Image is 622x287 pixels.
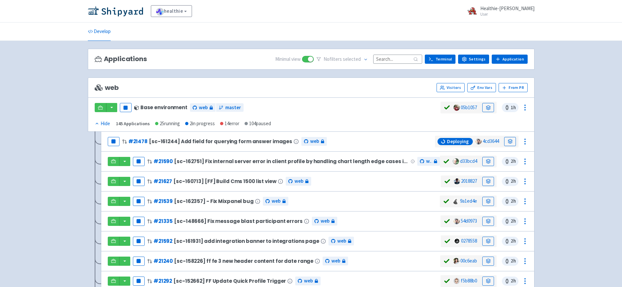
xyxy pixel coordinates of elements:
[324,56,361,63] span: No filter s
[502,257,518,266] span: 2 h
[263,197,288,206] a: web
[108,137,120,146] button: Pause
[301,137,327,146] a: web
[425,55,455,64] a: Terminal
[134,105,187,110] div: Base environment
[275,56,301,63] span: Minimal view
[174,198,254,204] span: [sc-162357] - Fix Mixpanel bug
[95,120,110,127] div: Hide
[461,218,477,224] a: 54d0973
[133,197,145,206] button: Pause
[502,103,518,112] span: 1 h
[153,278,172,284] a: #21292
[245,120,271,127] div: 104 paused
[447,138,469,145] span: Deploying
[502,197,518,206] span: 2 h
[461,278,477,284] a: f5b88b0
[460,198,477,204] a: 9a1ed4e
[480,5,534,11] span: Healthie-[PERSON_NAME]
[272,197,280,205] span: web
[492,55,527,64] a: Application
[133,217,145,226] button: Pause
[133,177,145,186] button: Pause
[458,55,489,64] a: Settings
[95,55,147,63] h3: Applications
[174,258,313,264] span: [sc-158226] ff fe 3 new header content for date range
[295,277,321,285] a: web
[88,23,111,41] a: Develop
[88,6,143,16] img: Shipyard logo
[220,120,239,127] div: 14 error
[133,257,145,266] button: Pause
[437,83,465,92] a: Visitors
[461,238,477,244] a: 0278558
[173,278,286,284] span: [sc-152662] FF Update Quick Profile Trigger
[153,238,172,245] a: #21592
[133,157,145,166] button: Pause
[153,158,173,165] a: #21590
[461,104,477,110] a: 05b1057
[417,157,440,166] a: web
[463,6,534,16] a: Healthie-[PERSON_NAME] User
[174,218,303,224] span: [sc-148666] Fix message blast participant errors
[343,56,361,62] span: selected
[461,178,477,184] a: 2018827
[216,103,244,112] a: master
[502,157,518,166] span: 2 h
[133,277,145,286] button: Pause
[155,120,180,127] div: 25 running
[502,277,518,286] span: 2 h
[153,178,172,185] a: #21627
[95,84,119,92] span: web
[174,159,409,164] span: [sc-162751] Fix internal server error in client profile by handling chart length edge cases in In...
[116,120,150,127] div: 145 Applications
[321,217,329,225] span: web
[502,237,518,246] span: 2 h
[323,257,348,265] a: web
[133,237,145,246] button: Pause
[151,5,192,17] a: healthie
[173,178,276,184] span: [sc-160713] [FF] Build Cms 1500 list view
[331,257,340,265] span: web
[190,103,215,112] a: web
[467,83,496,92] a: Env Vars
[286,177,311,186] a: web
[502,177,518,186] span: 2 h
[95,120,111,127] button: Hide
[337,237,346,245] span: web
[483,138,499,144] a: 4cd3644
[502,217,518,226] span: 2 h
[153,218,173,225] a: #21335
[310,138,319,145] span: web
[153,258,173,264] a: #21240
[199,104,208,111] span: web
[153,198,173,205] a: #21539
[460,158,477,164] a: d33bcd4
[225,104,241,111] span: master
[426,158,432,165] span: web
[149,139,292,144] span: [sc-161244] Add field for querying form answer images
[373,55,422,63] input: Search...
[480,12,534,16] small: User
[460,258,477,264] a: 00c6eab
[128,138,148,145] a: #21478
[120,103,132,112] button: Pause
[295,177,303,185] span: web
[185,120,215,127] div: 2 in progress
[312,217,337,226] a: web
[328,237,354,245] a: web
[174,238,319,244] span: [sc-161931] add integration banner to integrations page
[499,83,528,92] button: From PR
[304,277,313,285] span: web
